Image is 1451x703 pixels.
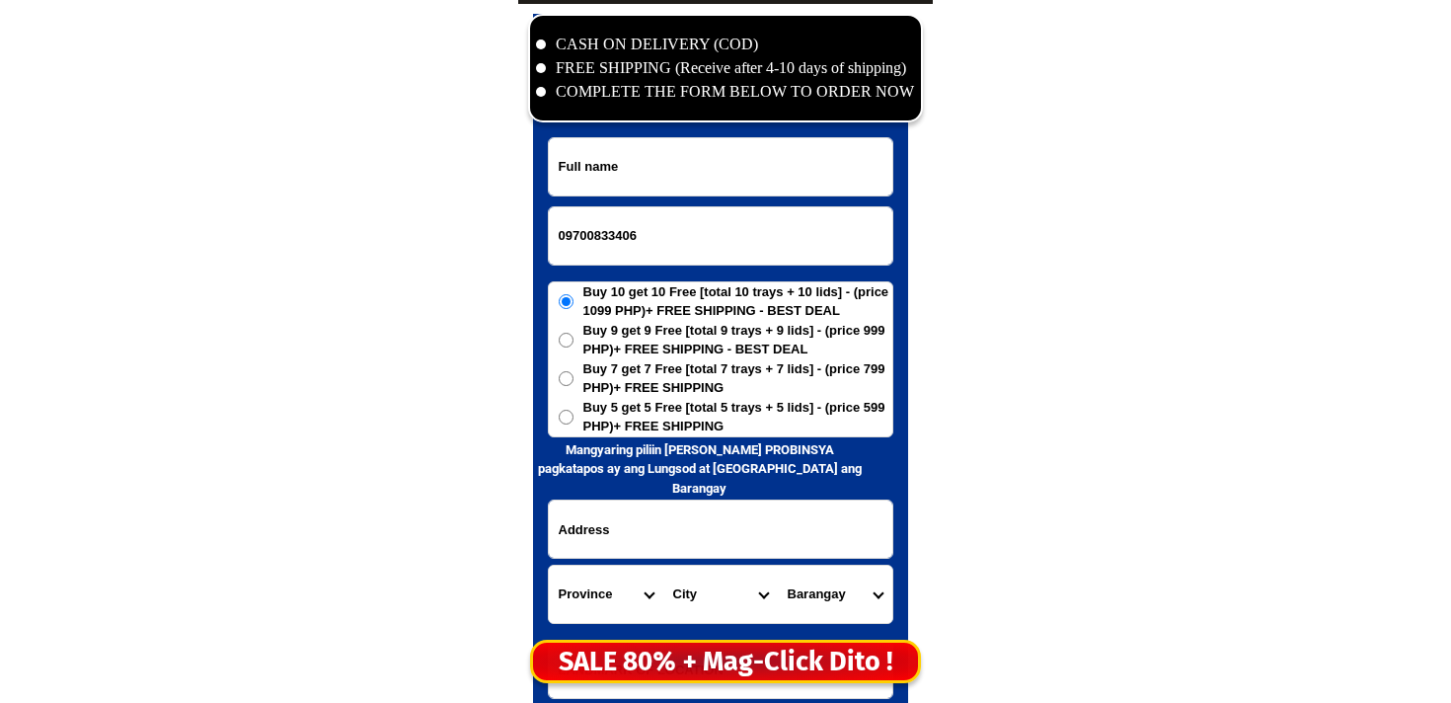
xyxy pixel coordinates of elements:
[533,440,866,499] h6: Mangyaring piliin [PERSON_NAME] PROBINSYA pagkatapos ay ang Lungsod at [GEOGRAPHIC_DATA] ang Bara...
[663,566,778,623] select: Select district
[536,80,915,104] li: COMPLETE THE FORM BELOW TO ORDER NOW
[583,321,892,359] span: Buy 9 get 9 Free [total 9 trays + 9 lids] - (price 999 PHP)+ FREE SHIPPING - BEST DEAL
[559,410,573,425] input: Buy 5 get 5 Free [total 5 trays + 5 lids] - (price 599 PHP)+ FREE SHIPPING
[778,566,892,623] select: Select commune
[549,566,663,623] select: Select province
[559,333,573,348] input: Buy 9 get 9 Free [total 9 trays + 9 lids] - (price 999 PHP)+ FREE SHIPPING - BEST DEAL
[536,33,915,56] li: CASH ON DELIVERY (COD)
[536,56,915,80] li: FREE SHIPPING (Receive after 4-10 days of shipping)
[549,138,892,195] input: Input full_name
[559,371,573,386] input: Buy 7 get 7 Free [total 7 trays + 7 lids] - (price 799 PHP)+ FREE SHIPPING
[533,642,918,682] div: SALE 80% + Mag-Click Dito !
[549,207,892,265] input: Input phone_number
[583,359,892,398] span: Buy 7 get 7 Free [total 7 trays + 7 lids] - (price 799 PHP)+ FREE SHIPPING
[583,398,892,436] span: Buy 5 get 5 Free [total 5 trays + 5 lids] - (price 599 PHP)+ FREE SHIPPING
[559,294,573,309] input: Buy 10 get 10 Free [total 10 trays + 10 lids] - (price 1099 PHP)+ FREE SHIPPING - BEST DEAL
[583,282,892,321] span: Buy 10 get 10 Free [total 10 trays + 10 lids] - (price 1099 PHP)+ FREE SHIPPING - BEST DEAL
[549,501,892,558] input: Input address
